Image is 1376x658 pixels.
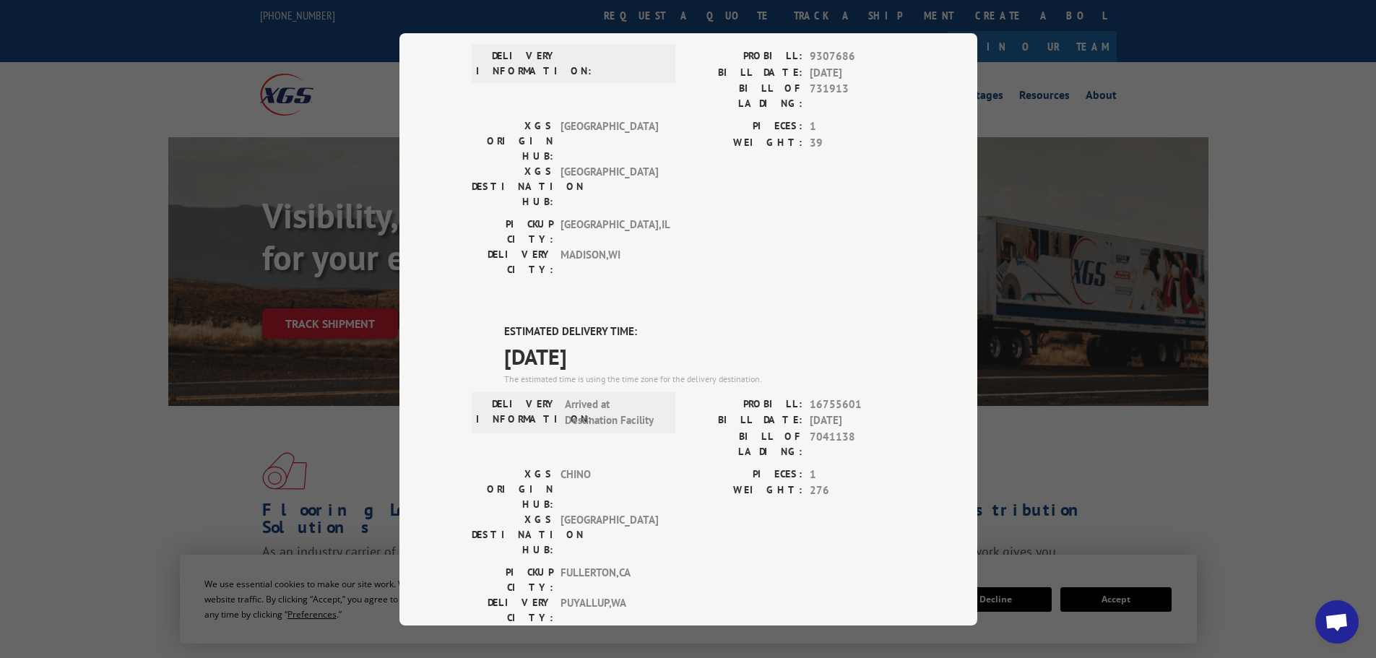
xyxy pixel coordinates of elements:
span: MADISON , WI [561,247,658,277]
div: Open chat [1315,600,1359,644]
span: 731913 [810,81,905,111]
label: XGS DESTINATION HUB: [472,164,553,209]
label: PICKUP CITY: [472,564,553,594]
span: [GEOGRAPHIC_DATA] [561,511,658,557]
label: BILL DATE: [688,412,802,429]
div: The estimated time is using the time zone for the delivery destination. [504,372,905,385]
span: PUYALLUP , WA [561,594,658,625]
label: PROBILL: [688,396,802,412]
label: XGS ORIGIN HUB: [472,466,553,511]
span: DELIVERED [504,5,905,38]
span: [DATE] [504,339,905,372]
label: DELIVERY CITY: [472,594,553,625]
label: XGS ORIGIN HUB: [472,118,553,164]
span: 16755601 [810,396,905,412]
span: 276 [810,482,905,499]
label: PIECES: [688,466,802,482]
label: PICKUP CITY: [472,217,553,247]
span: CHINO [561,466,658,511]
span: 39 [810,134,905,151]
label: BILL DATE: [688,64,802,81]
label: PROBILL: [688,48,802,65]
span: 7041138 [810,428,905,459]
label: BILL OF LADING: [688,428,802,459]
span: [DATE] [810,412,905,429]
label: PIECES: [688,118,802,135]
span: Arrived at Destination Facility [565,396,662,428]
label: DELIVERY INFORMATION: [476,48,558,79]
label: ESTIMATED DELIVERY TIME: [504,324,905,340]
span: [GEOGRAPHIC_DATA] , IL [561,217,658,247]
span: [DATE] [810,64,905,81]
span: 9307686 [810,48,905,65]
span: 1 [810,118,905,135]
span: [GEOGRAPHIC_DATA] [561,118,658,164]
span: 1 [810,466,905,482]
label: XGS DESTINATION HUB: [472,511,553,557]
label: BILL OF LADING: [688,81,802,111]
label: WEIGHT: [688,482,802,499]
label: WEIGHT: [688,134,802,151]
label: DELIVERY CITY: [472,247,553,277]
span: [GEOGRAPHIC_DATA] [561,164,658,209]
label: DELIVERY INFORMATION: [476,396,558,428]
span: FULLERTON , CA [561,564,658,594]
